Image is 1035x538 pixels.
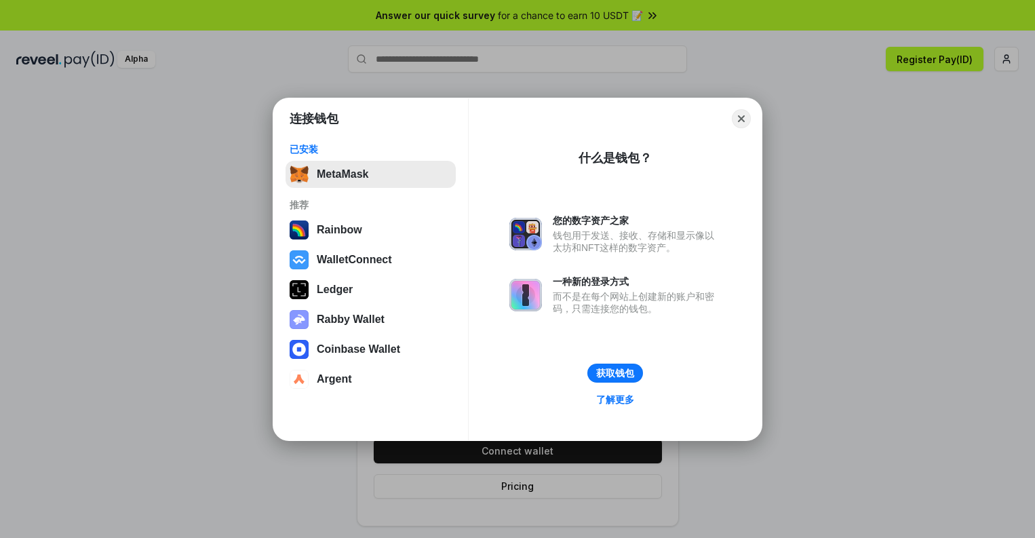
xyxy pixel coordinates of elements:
div: 了解更多 [596,393,634,406]
img: svg+xml,%3Csvg%20width%3D%22120%22%20height%3D%22120%22%20viewBox%3D%220%200%20120%20120%22%20fil... [290,220,309,239]
button: 获取钱包 [587,364,643,383]
img: svg+xml,%3Csvg%20xmlns%3D%22http%3A%2F%2Fwww.w3.org%2F2000%2Fsvg%22%20fill%3D%22none%22%20viewBox... [290,310,309,329]
div: MetaMask [317,168,368,180]
img: svg+xml,%3Csvg%20xmlns%3D%22http%3A%2F%2Fwww.w3.org%2F2000%2Fsvg%22%20fill%3D%22none%22%20viewBox... [509,218,542,250]
button: Ledger [286,276,456,303]
div: 推荐 [290,199,452,211]
img: svg+xml,%3Csvg%20fill%3D%22none%22%20height%3D%2233%22%20viewBox%3D%220%200%2035%2033%22%20width%... [290,165,309,184]
div: 钱包用于发送、接收、存储和显示像以太坊和NFT这样的数字资产。 [553,229,721,254]
button: Coinbase Wallet [286,336,456,363]
button: Rainbow [286,216,456,244]
img: svg+xml,%3Csvg%20width%3D%2228%22%20height%3D%2228%22%20viewBox%3D%220%200%2028%2028%22%20fill%3D... [290,250,309,269]
img: svg+xml,%3Csvg%20xmlns%3D%22http%3A%2F%2Fwww.w3.org%2F2000%2Fsvg%22%20width%3D%2228%22%20height%3... [290,280,309,299]
div: Argent [317,373,352,385]
div: 而不是在每个网站上创建新的账户和密码，只需连接您的钱包。 [553,290,721,315]
div: Ledger [317,284,353,296]
button: Close [732,109,751,128]
button: MetaMask [286,161,456,188]
button: WalletConnect [286,246,456,273]
div: 获取钱包 [596,367,634,379]
div: WalletConnect [317,254,392,266]
div: 已安装 [290,143,452,155]
img: svg+xml,%3Csvg%20width%3D%2228%22%20height%3D%2228%22%20viewBox%3D%220%200%2028%2028%22%20fill%3D... [290,340,309,359]
button: Argent [286,366,456,393]
div: 您的数字资产之家 [553,214,721,227]
div: Coinbase Wallet [317,343,400,356]
div: 一种新的登录方式 [553,275,721,288]
img: svg+xml,%3Csvg%20xmlns%3D%22http%3A%2F%2Fwww.w3.org%2F2000%2Fsvg%22%20fill%3D%22none%22%20viewBox... [509,279,542,311]
h1: 连接钱包 [290,111,338,127]
img: svg+xml,%3Csvg%20width%3D%2228%22%20height%3D%2228%22%20viewBox%3D%220%200%2028%2028%22%20fill%3D... [290,370,309,389]
button: Rabby Wallet [286,306,456,333]
a: 了解更多 [588,391,642,408]
div: Rabby Wallet [317,313,385,326]
div: Rainbow [317,224,362,236]
div: 什么是钱包？ [579,150,652,166]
